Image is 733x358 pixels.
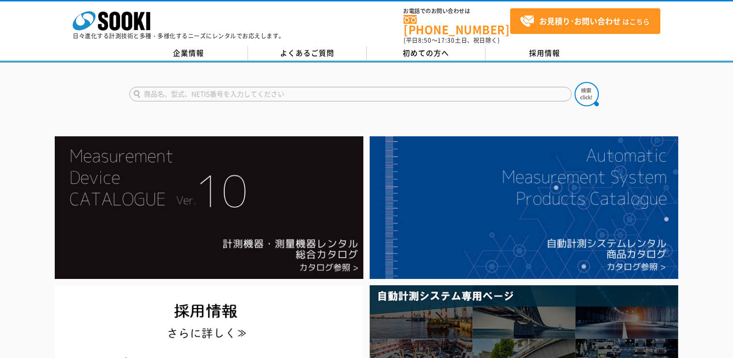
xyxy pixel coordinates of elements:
[404,8,510,14] span: お電話でのお問い合わせは
[575,82,599,106] img: btn_search.png
[539,15,621,27] strong: お見積り･お問い合わせ
[73,33,285,39] p: 日々進化する計測技術と多種・多様化するニーズにレンタルでお応えします。
[510,8,660,34] a: お見積り･お問い合わせはこちら
[367,46,485,61] a: 初めての方へ
[55,136,363,279] img: Catalog Ver10
[129,46,248,61] a: 企業情報
[129,87,572,101] input: 商品名、型式、NETIS番号を入力してください
[404,15,510,35] a: [PHONE_NUMBER]
[485,46,604,61] a: 採用情報
[437,36,455,45] span: 17:30
[520,14,650,29] span: はこちら
[248,46,367,61] a: よくあるご質問
[404,36,499,45] span: (平日 ～ 土日、祝日除く)
[403,48,449,58] span: 初めての方へ
[418,36,432,45] span: 8:50
[370,136,678,279] img: 自動計測システムカタログ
